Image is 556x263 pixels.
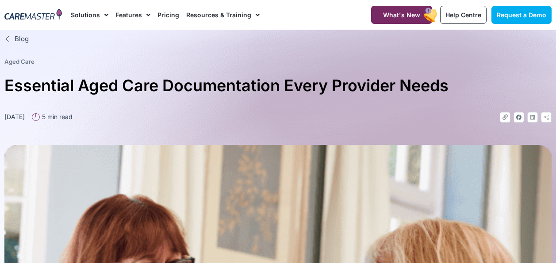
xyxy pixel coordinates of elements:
[4,73,552,99] h1: Essential Aged Care Documentation Every Provider Needs
[383,11,420,19] span: What's New
[497,11,546,19] span: Request a Demo
[491,6,552,24] a: Request a Demo
[4,34,552,44] a: Blog
[4,8,62,21] img: CareMaster Logo
[371,6,432,24] a: What's New
[12,34,29,44] span: Blog
[4,58,35,65] a: Aged Care
[445,11,481,19] span: Help Centre
[440,6,487,24] a: Help Centre
[40,112,73,121] span: 5 min read
[4,113,25,120] time: [DATE]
